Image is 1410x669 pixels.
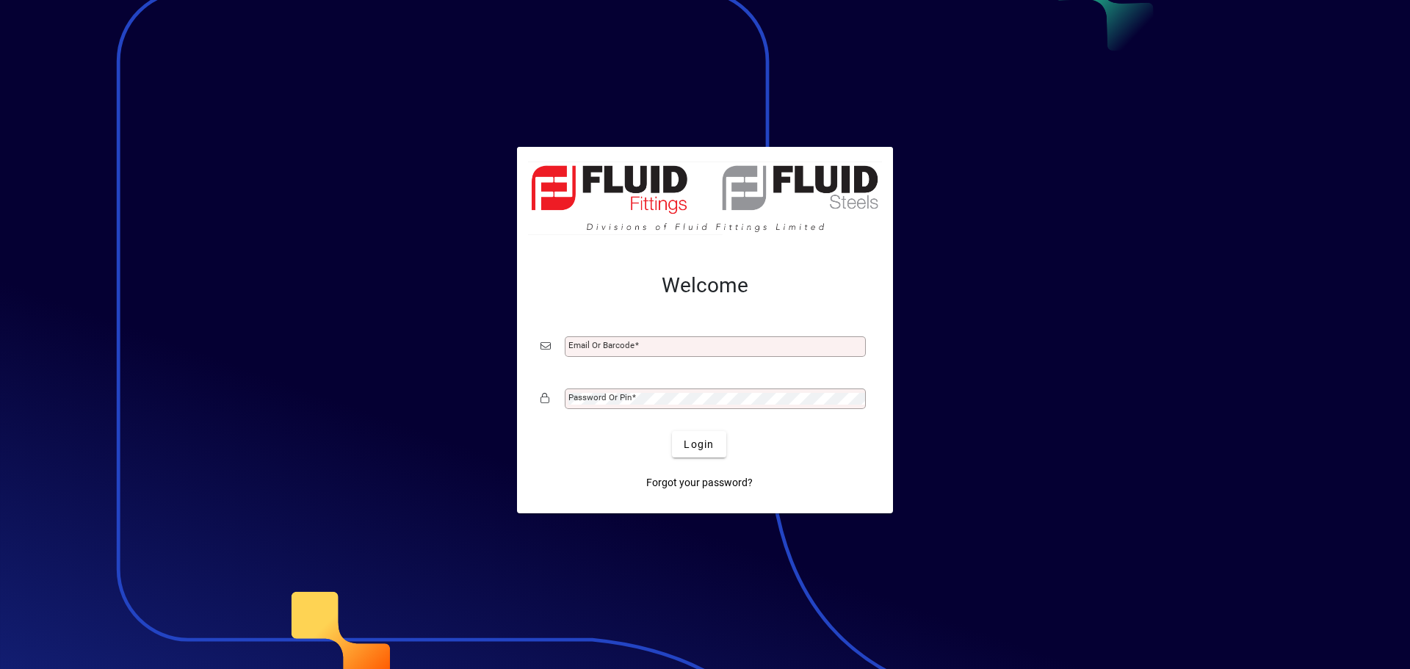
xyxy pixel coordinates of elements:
span: Login [684,437,714,452]
a: Forgot your password? [640,469,759,496]
span: Forgot your password? [646,475,753,491]
mat-label: Email or Barcode [568,340,634,350]
h2: Welcome [540,273,869,298]
button: Login [672,431,726,458]
mat-label: Password or Pin [568,392,632,402]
